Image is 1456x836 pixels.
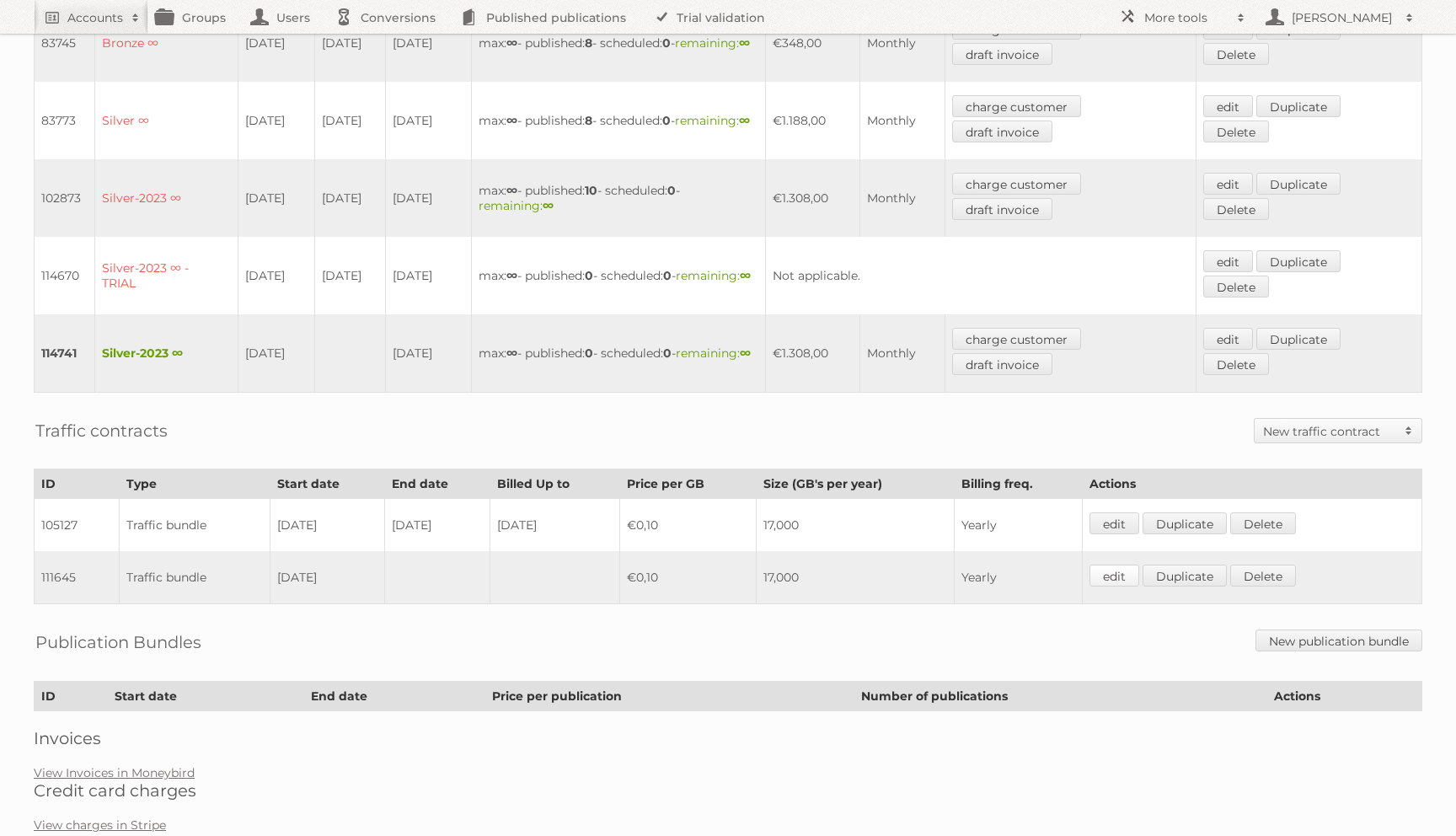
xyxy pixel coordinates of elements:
td: [DATE] [238,4,315,82]
strong: 8 [585,35,592,51]
a: draft invoice [952,353,1052,375]
td: Silver ∞ [95,82,238,159]
span: remaining: [675,113,750,128]
td: Silver-2023 ∞ [95,159,238,237]
td: €1.188,00 [766,82,860,159]
td: [DATE] [385,314,471,393]
a: Delete [1203,121,1269,142]
span: remaining: [479,198,554,213]
span: Toggle [1396,419,1421,442]
td: €0,10 [619,551,756,604]
strong: ∞ [506,35,517,51]
strong: ∞ [739,113,750,128]
h2: [PERSON_NAME] [1287,9,1397,26]
a: View charges in Stripe [34,817,166,833]
span: remaining: [676,268,751,283]
a: draft invoice [952,198,1052,220]
td: max: - published: - scheduled: - [472,159,766,237]
strong: ∞ [740,268,751,283]
td: 111645 [35,551,120,604]
td: [DATE] [270,499,385,552]
td: [DATE] [238,237,315,314]
strong: ∞ [506,346,517,361]
th: ID [35,469,120,499]
td: €1.308,00 [766,314,860,393]
td: €0,10 [619,499,756,552]
td: [DATE] [315,82,386,159]
h2: Invoices [34,728,1422,748]
td: [DATE] [385,4,471,82]
h2: Publication Bundles [35,630,201,655]
h2: Accounts [67,9,123,26]
strong: 8 [585,113,592,128]
a: Delete [1230,565,1296,587]
td: Monthly [859,159,945,237]
a: edit [1089,512,1139,534]
th: Actions [1266,682,1421,711]
td: [DATE] [238,314,315,393]
th: Billing freq. [955,469,1083,499]
th: Type [120,469,270,499]
strong: ∞ [506,268,517,283]
a: edit [1203,173,1253,195]
td: [DATE] [315,237,386,314]
a: Delete [1203,353,1269,375]
a: draft invoice [952,43,1052,65]
th: Start date [108,682,304,711]
a: Duplicate [1256,173,1341,195]
a: charge customer [952,328,1081,350]
th: Number of publications [854,682,1266,711]
th: Price per publication [485,682,854,711]
strong: 0 [585,346,593,361]
td: 17,000 [756,499,954,552]
a: edit [1089,565,1139,587]
a: Duplicate [1256,250,1341,272]
th: ID [35,682,108,711]
a: Delete [1230,512,1296,534]
a: charge customer [952,95,1081,117]
strong: 0 [663,268,672,283]
td: [DATE] [315,4,386,82]
th: Size (GB's per year) [756,469,954,499]
strong: ∞ [740,346,751,361]
td: max: - published: - scheduled: - [472,237,766,314]
a: View Invoices in Moneybird [34,765,195,780]
td: [DATE] [315,159,386,237]
a: edit [1203,250,1253,272]
td: Traffic bundle [120,499,270,552]
td: [DATE] [385,82,471,159]
td: [DATE] [490,499,620,552]
td: [DATE] [385,237,471,314]
td: 114670 [35,237,95,314]
td: Monthly [859,314,945,393]
h2: New traffic contract [1263,423,1396,440]
strong: ∞ [543,198,554,213]
td: Silver-2023 ∞ - TRIAL [95,237,238,314]
td: max: - published: - scheduled: - [472,4,766,82]
td: Silver-2023 ∞ [95,314,238,393]
td: 17,000 [756,551,954,604]
td: Bronze ∞ [95,4,238,82]
strong: ∞ [739,35,750,51]
td: Yearly [955,551,1083,604]
a: Duplicate [1256,95,1341,117]
h2: More tools [1144,9,1228,26]
span: remaining: [676,346,751,361]
a: Delete [1203,198,1269,220]
td: 102873 [35,159,95,237]
span: remaining: [675,35,750,51]
td: [DATE] [385,159,471,237]
strong: 0 [667,183,676,198]
td: 83773 [35,82,95,159]
a: charge customer [952,173,1081,195]
strong: 0 [662,113,671,128]
td: Monthly [859,4,945,82]
td: 114741 [35,314,95,393]
strong: ∞ [506,183,517,198]
td: [DATE] [238,82,315,159]
td: [DATE] [270,551,385,604]
th: End date [384,469,490,499]
td: max: - published: - scheduled: - [472,82,766,159]
a: Delete [1203,43,1269,65]
h2: Credit card charges [34,780,1422,801]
